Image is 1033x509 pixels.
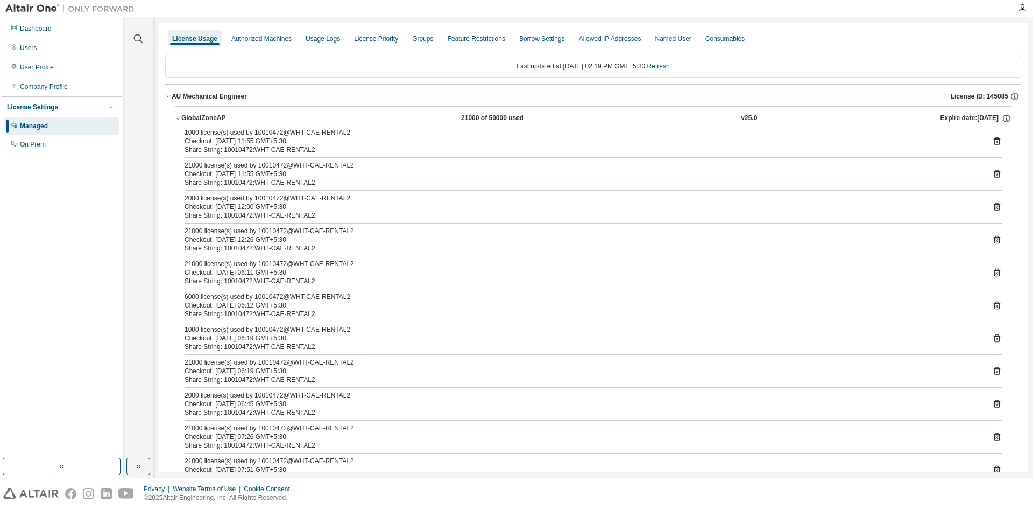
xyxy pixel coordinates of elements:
div: Expire date: [DATE] [940,114,1011,123]
div: Authorized Machines [231,34,292,43]
img: facebook.svg [65,488,76,499]
div: Users [20,44,37,52]
div: 21000 license(s) used by 10010472@WHT-CAE-RENTAL2 [185,358,976,367]
div: 1000 license(s) used by 10010472@WHT-CAE-RENTAL2 [185,128,976,137]
img: youtube.svg [118,488,134,499]
button: AU Mechanical EngineerLicense ID: 145085 [165,85,1021,108]
div: Allowed IP Addresses [579,34,641,43]
div: Borrow Settings [519,34,565,43]
div: Share String: 10010472:WHT-CAE-RENTAL2 [185,343,976,351]
div: Checkout: [DATE] 06:12 GMT+5:30 [185,301,976,310]
div: License Settings [7,103,58,111]
div: Checkout: [DATE] 06:11 GMT+5:30 [185,268,976,277]
div: Checkout: [DATE] 12:26 GMT+5:30 [185,235,976,244]
div: Feature Restrictions [448,34,505,43]
img: linkedin.svg [101,488,112,499]
div: Share String: 10010472:WHT-CAE-RENTAL2 [185,277,976,285]
div: Website Terms of Use [173,485,244,493]
div: 6000 license(s) used by 10010472@WHT-CAE-RENTAL2 [185,292,976,301]
div: Checkout: [DATE] 11:55 GMT+5:30 [185,137,976,145]
div: 2000 license(s) used by 10010472@WHT-CAE-RENTAL2 [185,391,976,400]
div: Share String: 10010472:WHT-CAE-RENTAL2 [185,408,976,417]
div: AU Mechanical Engineer [172,92,247,101]
div: User Profile [20,63,54,72]
div: Share String: 10010472:WHT-CAE-RENTAL2 [185,375,976,384]
div: Privacy [144,485,173,493]
div: Named User [655,34,691,43]
div: Checkout: [DATE] 06:19 GMT+5:30 [185,367,976,375]
div: Share String: 10010472:WHT-CAE-RENTAL2 [185,178,976,187]
div: Company Profile [20,82,68,91]
div: 1000 license(s) used by 10010472@WHT-CAE-RENTAL2 [185,325,976,334]
div: Checkout: [DATE] 12:00 GMT+5:30 [185,203,976,211]
div: 21000 of 50000 used [461,114,558,123]
div: Checkout: [DATE] 11:55 GMT+5:30 [185,170,976,178]
div: Checkout: [DATE] 07:51 GMT+5:30 [185,465,976,474]
div: Share String: 10010472:WHT-CAE-RENTAL2 [185,244,976,253]
div: Dashboard [20,24,52,33]
p: © 2025 Altair Engineering, Inc. All Rights Reserved. [144,493,296,503]
div: 21000 license(s) used by 10010472@WHT-CAE-RENTAL2 [185,227,976,235]
div: On Prem [20,140,46,149]
div: 21000 license(s) used by 10010472@WHT-CAE-RENTAL2 [185,161,976,170]
div: Checkout: [DATE] 06:45 GMT+5:30 [185,400,976,408]
div: Share String: 10010472:WHT-CAE-RENTAL2 [185,145,976,154]
div: Managed [20,122,48,130]
div: Cookie Consent [244,485,296,493]
div: GlobalZoneAP [181,114,278,123]
div: Share String: 10010472:WHT-CAE-RENTAL2 [185,310,976,318]
div: Checkout: [DATE] 07:26 GMT+5:30 [185,433,976,441]
img: altair_logo.svg [3,488,59,499]
a: Refresh [647,62,670,70]
div: License Priority [354,34,398,43]
div: Last updated at: [DATE] 02:19 PM GMT+5:30 [165,55,1021,78]
div: Groups [412,34,433,43]
div: Share String: 10010472:WHT-CAE-RENTAL2 [185,441,976,450]
img: Altair One [5,3,140,14]
img: instagram.svg [83,488,94,499]
span: License ID: 145085 [951,92,1008,101]
div: v25.0 [741,114,757,123]
div: 21000 license(s) used by 10010472@WHT-CAE-RENTAL2 [185,260,976,268]
div: License Usage [172,34,217,43]
div: 21000 license(s) used by 10010472@WHT-CAE-RENTAL2 [185,457,976,465]
div: 21000 license(s) used by 10010472@WHT-CAE-RENTAL2 [185,424,976,433]
div: Usage Logs [306,34,340,43]
div: Consumables [705,34,745,43]
button: GlobalZoneAP21000 of 50000 usedv25.0Expire date:[DATE] [175,107,1011,130]
div: 2000 license(s) used by 10010472@WHT-CAE-RENTAL2 [185,194,976,203]
div: Checkout: [DATE] 06:19 GMT+5:30 [185,334,976,343]
div: Share String: 10010472:WHT-CAE-RENTAL2 [185,211,976,220]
